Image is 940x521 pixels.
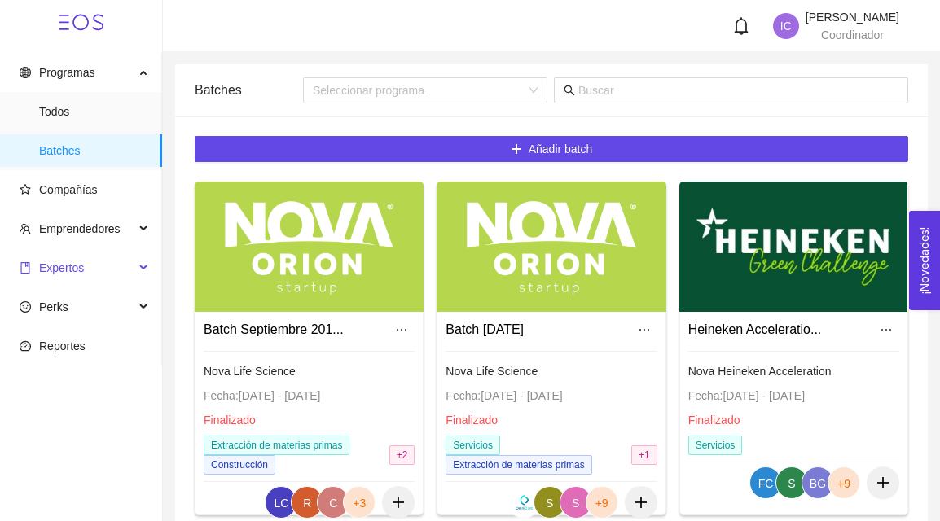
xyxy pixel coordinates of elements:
[688,389,805,402] span: Fecha: [DATE] - [DATE]
[39,339,86,352] span: Reportes
[274,487,288,519] span: LC
[446,365,538,378] span: Nova Life Science
[204,436,349,455] span: Extracción de materias primas
[873,317,899,343] button: ellipsis
[446,436,500,455] span: Servicios
[732,17,750,35] span: bell
[20,262,31,274] span: book
[758,467,774,500] span: FC
[632,323,657,336] span: ellipsis
[546,487,553,519] span: S
[688,414,740,427] span: Finalizado
[688,436,743,455] span: Servicios
[867,475,899,490] span: plus
[564,85,575,96] span: search
[39,95,149,128] span: Todos
[39,222,121,235] span: Emprendedores
[39,261,84,274] span: Expertos
[20,301,31,313] span: smile
[389,317,415,343] button: ellipsis
[39,134,149,167] span: Batches
[389,445,415,465] span: + 2
[909,211,940,310] button: Open Feedback Widget
[788,467,795,500] span: S
[625,486,657,519] button: plus
[874,323,898,336] span: ellipsis
[511,143,522,156] span: plus
[529,140,593,158] span: Añadir batch
[20,67,31,78] span: global
[329,487,337,519] span: C
[382,486,415,519] button: plus
[572,487,579,519] span: S
[810,467,826,500] span: BG
[446,389,562,402] span: Fecha: [DATE] - [DATE]
[446,414,498,427] span: Finalizado
[39,66,94,79] span: Programas
[578,81,898,99] input: Buscar
[303,487,311,519] span: R
[867,466,899,499] button: plus
[204,322,344,336] a: Batch Septiembre 201...
[382,495,415,510] span: plus
[508,487,539,518] img: 1615692231540-LOGOTIPO%20OMNIDENT-01.jpg
[631,317,657,343] button: ellipsis
[389,323,414,336] span: ellipsis
[20,340,31,352] span: dashboard
[204,389,320,402] span: Fecha: [DATE] - [DATE]
[631,445,657,465] span: + 1
[780,13,792,39] span: IC
[821,28,884,42] span: Coordinador
[20,184,31,195] span: star
[688,365,832,378] span: Nova Heineken Acceleration
[446,322,524,336] a: Batch [DATE]
[39,300,68,313] span: Perks
[595,487,608,519] span: +9
[195,136,908,162] button: plusAñadir batch
[353,487,366,519] span: +3
[195,67,303,113] div: Batches
[204,455,275,475] span: Construcción
[837,467,850,500] span: +9
[204,414,256,427] span: Finalizado
[806,11,899,24] span: [PERSON_NAME]
[625,495,657,510] span: plus
[688,322,822,336] a: Heineken Acceleratio...
[20,223,31,234] span: team
[39,183,98,196] span: Compañías
[446,455,591,475] span: Extracción de materias primas
[204,365,296,378] span: Nova Life Science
